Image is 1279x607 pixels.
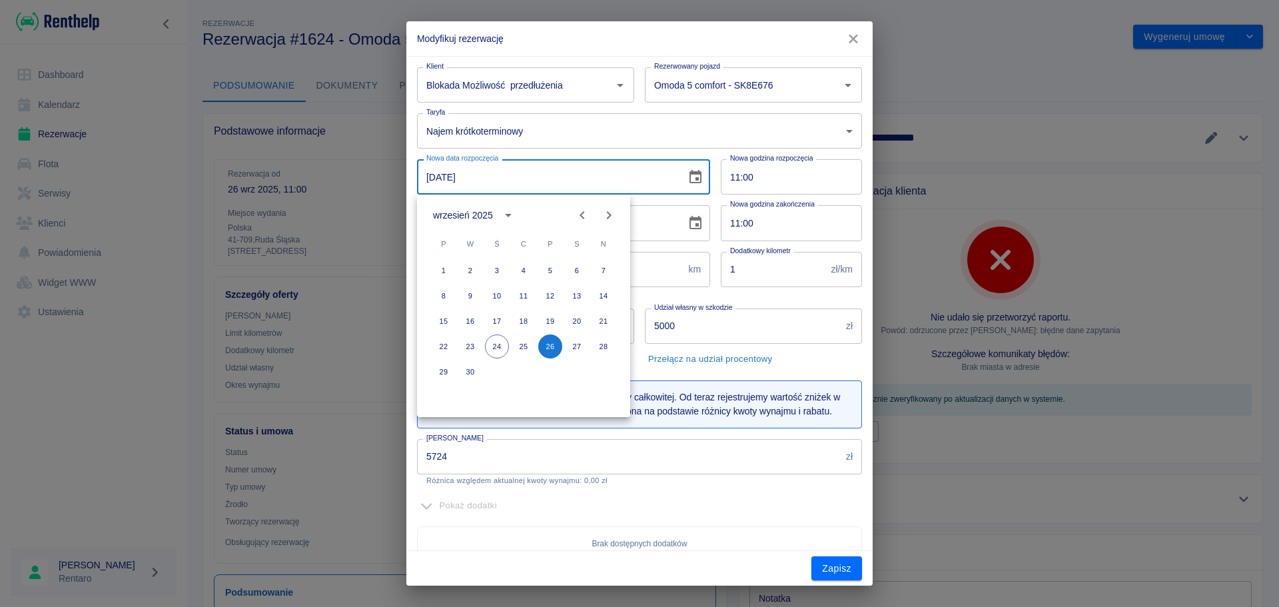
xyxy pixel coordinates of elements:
[458,284,482,308] button: 9
[485,284,509,308] button: 10
[512,259,536,283] button: 4
[592,231,616,257] span: niedziela
[432,284,456,308] button: 8
[426,433,484,443] label: [PERSON_NAME]
[538,259,562,283] button: 5
[654,303,733,312] label: Udział własny w szkodzie
[432,360,456,384] button: 29
[730,153,813,163] label: Nowa godzina rozpoczęcia
[730,199,815,209] label: Nowa godzina zakończenia
[512,284,536,308] button: 11
[592,334,616,358] button: 28
[831,263,853,277] p: zł/km
[688,263,701,277] p: km
[433,209,493,223] div: wrzesień 2025
[428,538,851,550] p: Brak dostępnych dodatków
[846,450,853,464] p: zł
[512,334,536,358] button: 25
[458,334,482,358] button: 23
[417,439,841,474] input: Koszt całkowity rezerwacji
[512,309,536,333] button: 18
[538,231,562,257] span: piątek
[432,231,456,257] span: poniedziałek
[721,159,853,195] input: hh:mm
[497,204,520,227] button: calendar view is open, switch to year view
[426,61,444,71] label: Klient
[596,202,622,229] button: Next month
[485,231,509,257] span: środa
[839,76,857,95] button: Otwórz
[485,334,509,358] button: 24
[721,205,853,241] input: hh:mm
[565,309,589,333] button: 20
[682,210,709,237] button: Choose date, selected date is 31 paź 2025
[426,153,498,163] label: Nowa data rozpoczęcia
[565,231,589,257] span: sobota
[426,476,853,485] p: Różnica względem aktualnej kwoty wynajmu: 0,00 zł
[485,309,509,333] button: 17
[485,259,509,283] button: 3
[565,259,589,283] button: 6
[426,107,445,117] label: Taryfa
[432,334,456,358] button: 22
[565,334,589,358] button: 27
[730,246,791,256] label: Dodatkowy kilometr
[538,309,562,333] button: 19
[538,334,562,358] button: 26
[417,159,677,195] input: DD-MM-YYYY
[458,309,482,333] button: 16
[654,61,720,71] label: Rezerwowany pojazd
[565,284,589,308] button: 13
[451,390,851,418] p: Usprawniliśmy mechanizm wyliczenia kwoty całkowitej. Od teraz rejestrujemy wartość zniżek w każde...
[406,21,873,56] h2: Modyfikuj rezerwację
[417,113,862,149] div: Najem krótkoterminowy
[645,349,775,370] button: Przełącz na udział procentowy
[569,202,596,229] button: Previous month
[592,309,616,333] button: 21
[682,164,709,191] button: Choose date, selected date is 26 wrz 2025
[432,259,456,283] button: 1
[538,284,562,308] button: 12
[432,309,456,333] button: 15
[611,76,630,95] button: Otwórz
[592,259,616,283] button: 7
[811,556,862,581] button: Zapisz
[458,231,482,257] span: wtorek
[846,319,853,333] p: zł
[458,360,482,384] button: 30
[592,284,616,308] button: 14
[458,259,482,283] button: 2
[512,231,536,257] span: czwartek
